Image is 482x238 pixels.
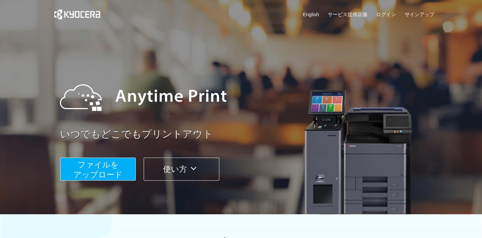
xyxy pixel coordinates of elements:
button: ファイルを​​アップロード [60,158,136,181]
a: English [303,11,319,18]
a: サービス提供店舗 [328,11,367,18]
span: ファイルを ​​アップロード [74,160,123,179]
a: いつでもどこでもプリントアウト [60,127,438,141]
a: サインアップ [405,11,434,18]
a: ログイン [376,11,396,18]
button: 使い方 [144,158,219,181]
